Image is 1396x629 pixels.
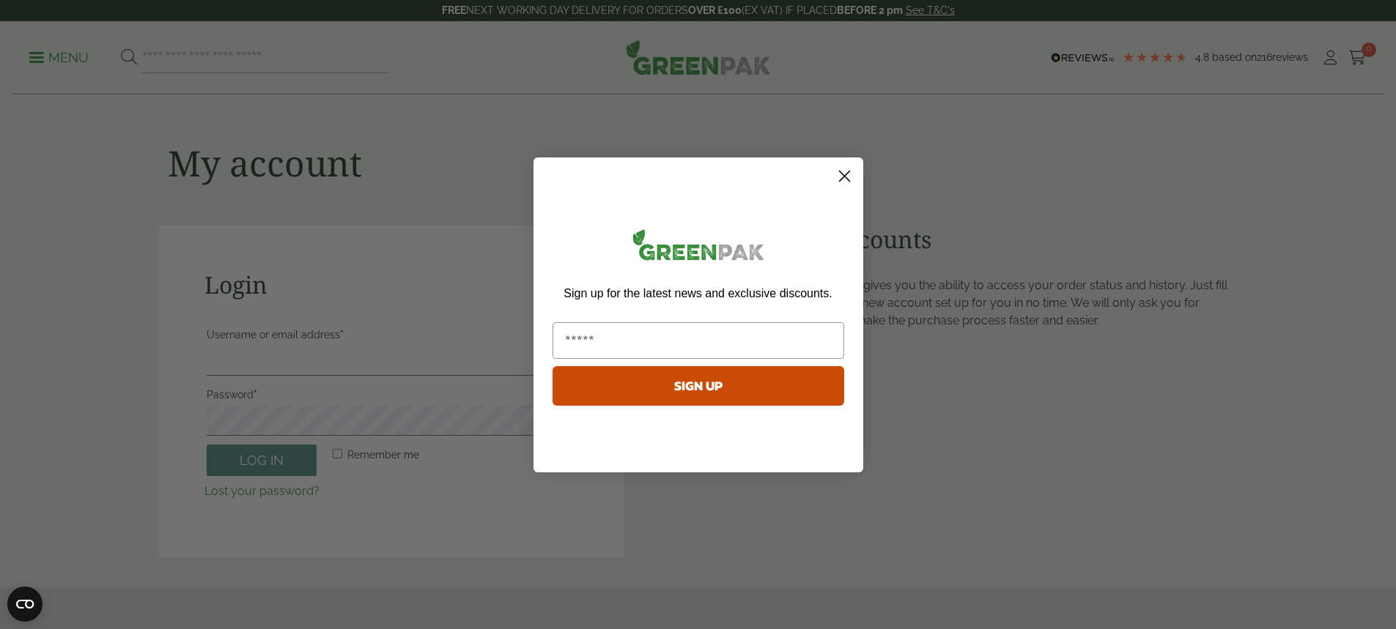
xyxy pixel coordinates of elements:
button: Close dialog [832,163,857,189]
span: Sign up for the latest news and exclusive discounts. [564,287,832,299]
button: Open CMP widget [7,587,43,622]
button: SIGN UP [553,366,844,406]
input: Email [553,322,844,359]
img: greenpak_logo [553,223,844,272]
